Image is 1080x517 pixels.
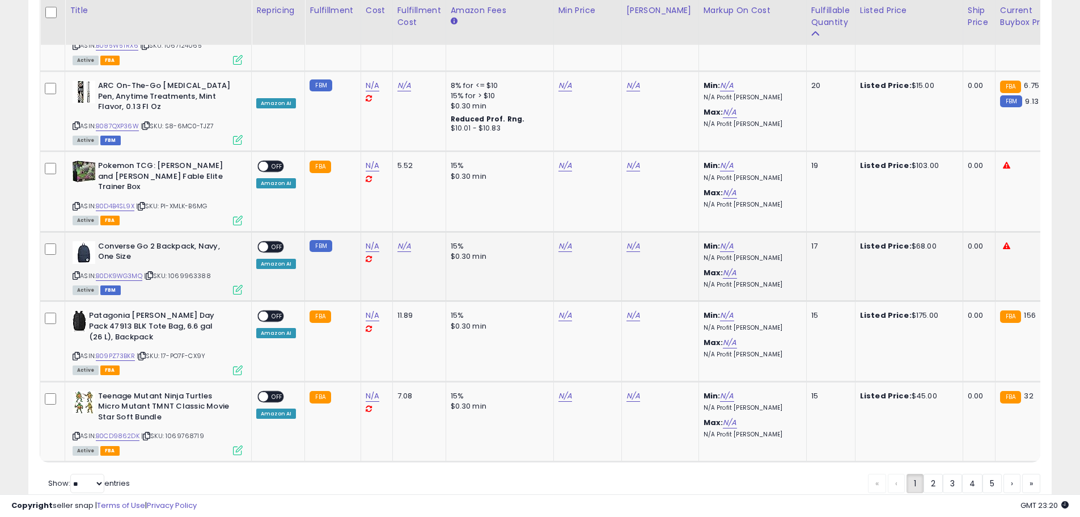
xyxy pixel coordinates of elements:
[366,390,379,402] a: N/A
[141,121,214,131] span: | SKU: S8-6MC0-TJZ7
[704,5,802,16] div: Markup on Cost
[704,160,721,171] b: Min:
[860,241,954,251] div: $68.00
[1000,391,1021,403] small: FBA
[558,310,572,321] a: N/A
[451,241,545,251] div: 15%
[451,321,545,331] div: $0.30 min
[96,351,135,361] a: B09PZ73BKR
[97,500,145,511] a: Terms of Use
[626,160,640,171] a: N/A
[626,390,640,402] a: N/A
[558,390,572,402] a: N/A
[968,310,986,321] div: 0.00
[982,474,1002,493] a: 5
[860,160,912,171] b: Listed Price:
[968,241,986,251] div: 0.00
[451,171,545,182] div: $0.30 min
[256,409,296,419] div: Amazon AI
[626,241,640,252] a: N/A
[397,310,437,321] div: 11.89
[100,56,120,65] span: FBA
[73,161,95,182] img: 51ynGl3ruNL._SL40_.jpg
[451,124,545,133] div: $10.01 - $10.83
[1000,310,1021,323] small: FBA
[310,161,331,173] small: FBA
[96,121,139,131] a: B087QXP36W
[704,80,721,91] b: Min:
[73,56,99,65] span: All listings currently available for purchase on Amazon
[1024,310,1035,321] span: 156
[451,401,545,411] div: $0.30 min
[723,417,736,428] a: N/A
[720,160,734,171] a: N/A
[73,241,95,264] img: 31EpzOpoDLL._SL40_.jpg
[147,500,197,511] a: Privacy Policy
[73,365,99,375] span: All listings currently available for purchase on Amazon
[268,162,286,171] span: OFF
[366,160,379,171] a: N/A
[860,390,912,401] b: Listed Price:
[811,310,846,321] div: 15
[720,390,734,402] a: N/A
[73,241,243,294] div: ASIN:
[968,5,990,28] div: Ship Price
[310,391,331,403] small: FBA
[720,80,734,91] a: N/A
[704,337,723,348] b: Max:
[366,80,379,91] a: N/A
[720,310,734,321] a: N/A
[451,101,545,111] div: $0.30 min
[256,328,296,338] div: Amazon AI
[704,267,723,278] b: Max:
[704,254,798,262] p: N/A Profit [PERSON_NAME]
[943,474,962,493] a: 3
[626,5,694,16] div: [PERSON_NAME]
[256,259,296,269] div: Amazon AI
[144,271,211,280] span: | SKU: 1069963388
[73,216,99,225] span: All listings currently available for purchase on Amazon
[860,5,958,16] div: Listed Price
[73,391,243,454] div: ASIN:
[451,251,545,262] div: $0.30 min
[73,446,99,456] span: All listings currently available for purchase on Amazon
[268,242,286,251] span: OFF
[1024,390,1033,401] span: 32
[704,241,721,251] b: Min:
[141,431,204,440] span: | SKU: 1069768719
[89,310,227,345] b: Patagonia [PERSON_NAME] Day Pack 47913 BLK Tote Bag, 6.6 gal (26 L), Backpack
[98,81,236,115] b: ARC On-The-Go [MEDICAL_DATA] Pen, Anytime Treatments, Mint Flavor, 0.13 Fl Oz
[96,201,134,211] a: B0D4B4SL9X
[451,81,545,91] div: 8% for <= $10
[48,478,130,489] span: Show: entries
[268,312,286,321] span: OFF
[1000,95,1022,107] small: FBM
[968,81,986,91] div: 0.00
[968,161,986,171] div: 0.00
[100,446,120,456] span: FBA
[310,5,355,16] div: Fulfillment
[96,271,142,281] a: B0DK9WG3MQ
[1030,478,1033,489] span: »
[723,187,736,199] a: N/A
[73,81,243,144] div: ASIN:
[451,114,525,124] b: Reduced Prof. Rng.
[962,474,982,493] a: 4
[366,5,388,16] div: Cost
[704,120,798,128] p: N/A Profit [PERSON_NAME]
[1024,80,1039,91] span: 6.75
[96,431,139,441] a: B0CD9862DK
[451,16,458,27] small: Amazon Fees.
[626,80,640,91] a: N/A
[704,417,723,428] b: Max:
[558,160,572,171] a: N/A
[73,310,86,333] img: 31S+DO6jN9L._SL40_.jpg
[811,5,850,28] div: Fulfillable Quantity
[397,161,437,171] div: 5.52
[1000,81,1021,93] small: FBA
[73,81,95,103] img: 419LJAJZGyL._SL40_.jpg
[310,79,332,91] small: FBM
[704,310,721,321] b: Min:
[451,391,545,401] div: 15%
[11,501,197,511] div: seller snap | |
